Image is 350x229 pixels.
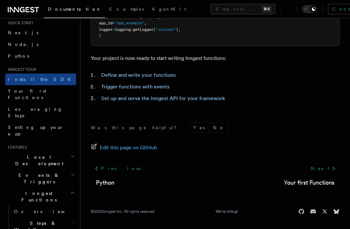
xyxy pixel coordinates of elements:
span: , [144,21,146,25]
span: ) [99,33,101,38]
button: Inngest Functions [5,188,76,206]
a: Your first Functions [5,85,76,103]
a: Install the SDK [5,74,76,85]
a: Your first Functions [284,178,334,187]
span: app_id [99,21,112,25]
button: Events & Triggers [5,169,76,188]
span: = [112,21,115,25]
span: Python [8,53,31,59]
span: Inngest [151,15,167,19]
span: Examples [109,6,144,12]
span: ( [167,15,169,19]
span: Next.js [8,30,39,35]
button: Toggle dark mode [302,5,318,13]
span: "app_example" [115,21,144,25]
span: Install the SDK [8,77,75,82]
span: Local Development [5,154,71,167]
kbd: ⌘K [262,6,271,12]
span: Inngest tour [5,67,36,72]
span: "uvicorn" [156,27,176,32]
a: We're hiring! [216,209,238,214]
button: No [209,123,228,132]
span: Setting up your app [8,125,64,136]
a: Examples [105,2,148,17]
a: Set up and serve the Inngest API for your framework [101,95,225,101]
a: Setting up your app [5,121,76,140]
span: Inngest Functions [5,190,70,203]
span: inngest_client [99,15,131,19]
a: Trigger functions with events [101,84,169,90]
span: Quick start [5,20,33,26]
span: Node.js [8,42,39,47]
span: Leveraging Steps [8,107,63,118]
a: Overview [11,206,76,217]
a: Python [5,50,76,62]
span: logging. [115,27,133,32]
a: AgentKit [148,2,190,17]
a: Define and write your functions [101,72,176,78]
a: Documentation [44,2,105,18]
span: Features [5,145,27,150]
span: AgentKit [152,6,186,12]
a: Edit this page on GitHub [91,143,157,152]
a: Leveraging Steps [5,103,76,121]
button: Local Development [5,151,76,169]
a: Node.js [5,39,76,50]
button: Yes [189,123,209,132]
p: Your project is now ready to start writing Inngest functions: [91,54,340,63]
span: Edit this page on GitHub [100,143,157,152]
span: Your first Functions [8,88,46,100]
button: Search...⌘K [211,4,275,14]
span: = [112,27,115,32]
a: Next.js [5,27,76,39]
span: getLogger [133,27,153,32]
span: inngest [133,15,149,19]
a: Previous [91,163,144,174]
p: Was this page helpful? [91,124,181,131]
span: logger [99,27,112,32]
span: Events & Triggers [5,172,71,185]
span: = [131,15,133,19]
a: Next [307,163,340,174]
span: ( [153,27,156,32]
span: ), [176,27,181,32]
span: Documentation [48,6,101,12]
div: © 2025 Inngest Inc. All rights reserved. [91,209,155,214]
span: Overview [14,209,81,214]
a: Python [96,178,114,187]
span: . [149,15,151,19]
